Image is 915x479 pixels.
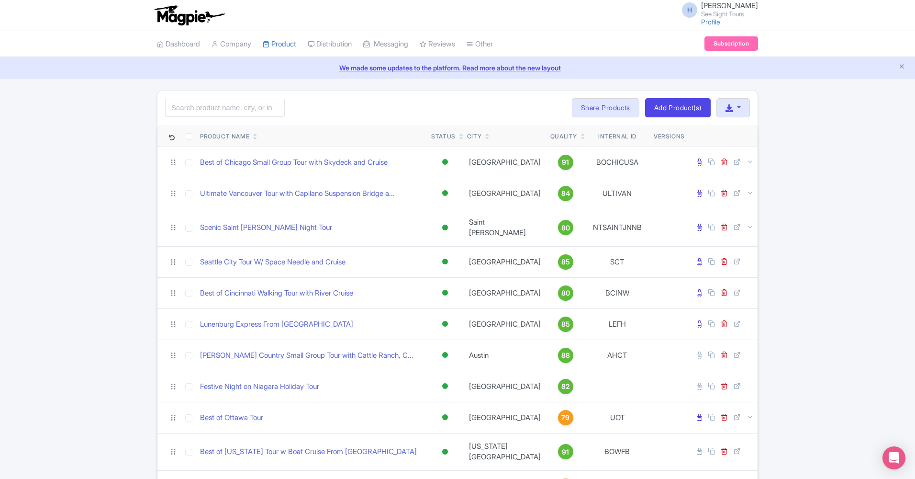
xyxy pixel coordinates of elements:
[562,157,569,168] span: 91
[440,445,450,459] div: Active
[308,31,352,57] a: Distribution
[200,188,395,199] a: Ultimate Vancouver Tour with Capilano Suspension Bridge a...
[585,340,650,371] td: AHCT
[200,257,346,268] a: Seattle City Tour W/ Space Needle and Cruise
[440,155,450,169] div: Active
[550,285,581,301] a: 80
[440,317,450,331] div: Active
[561,257,570,267] span: 85
[463,340,547,371] td: Austin
[200,446,417,457] a: Best of [US_STATE] Tour w Boat Cruise From [GEOGRAPHIC_DATA]
[550,254,581,270] a: 85
[561,223,570,233] span: 80
[550,186,581,201] a: 84
[701,1,758,10] span: [PERSON_NAME]
[550,132,577,141] div: Quality
[561,381,570,392] span: 82
[431,132,456,141] div: Status
[463,277,547,308] td: [GEOGRAPHIC_DATA]
[550,155,581,170] a: 91
[463,147,547,178] td: [GEOGRAPHIC_DATA]
[701,11,758,17] small: See Sight Tours
[440,221,450,235] div: Active
[440,186,450,200] div: Active
[463,433,547,470] td: [US_STATE][GEOGRAPHIC_DATA]
[440,379,450,393] div: Active
[561,319,570,330] span: 85
[463,178,547,209] td: [GEOGRAPHIC_DATA]
[420,31,455,57] a: Reviews
[585,308,650,340] td: LEFH
[363,31,408,57] a: Messaging
[585,277,650,308] td: BCINW
[200,157,388,168] a: Best of Chicago Small Group Tour with Skydeck and Cruise
[212,31,251,57] a: Company
[585,402,650,433] td: UOT
[882,446,905,469] div: Open Intercom Messenger
[561,350,570,361] span: 88
[550,317,581,332] a: 85
[585,209,650,246] td: NTSAINTJNNB
[676,2,758,17] a: H [PERSON_NAME] See Sight Tours
[463,308,547,340] td: [GEOGRAPHIC_DATA]
[200,132,249,141] div: Product Name
[467,132,481,141] div: City
[585,178,650,209] td: ULTIVAN
[152,5,226,26] img: logo-ab69f6fb50320c5b225c76a69d11143b.png
[645,98,711,117] a: Add Product(s)
[550,348,581,363] a: 88
[463,371,547,402] td: [GEOGRAPHIC_DATA]
[440,255,450,269] div: Active
[200,412,263,423] a: Best of Ottawa Tour
[157,31,200,57] a: Dashboard
[463,402,547,433] td: [GEOGRAPHIC_DATA]
[704,36,758,51] a: Subscription
[6,63,909,73] a: We made some updates to the platform. Read more about the new layout
[200,288,353,299] a: Best of Cincinnati Walking Tour with River Cruise
[200,381,319,392] a: Festive Night on Niagara Holiday Tour
[585,246,650,277] td: SCT
[585,147,650,178] td: BOCHICUSA
[440,286,450,300] div: Active
[550,410,581,425] a: 79
[701,18,720,26] a: Profile
[898,62,905,73] button: Close announcement
[200,222,332,233] a: Scenic Saint [PERSON_NAME] Night Tour
[561,188,570,199] span: 84
[561,288,570,298] span: 80
[682,2,697,18] span: H
[165,99,285,117] input: Search product name, city, or interal id
[200,319,353,330] a: Lunenburg Express From [GEOGRAPHIC_DATA]
[263,31,296,57] a: Product
[467,31,493,57] a: Other
[585,433,650,470] td: BOWFB
[550,220,581,235] a: 80
[440,411,450,424] div: Active
[572,98,639,117] a: Share Products
[550,444,581,459] a: 91
[585,125,650,147] th: Internal ID
[200,350,413,361] a: [PERSON_NAME] Country Small Group Tour with Cattle Ranch, C...
[650,125,689,147] th: Versions
[463,246,547,277] td: [GEOGRAPHIC_DATA]
[562,447,569,457] span: 91
[440,348,450,362] div: Active
[561,412,569,423] span: 79
[550,379,581,394] a: 82
[463,209,547,246] td: Saint [PERSON_NAME]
